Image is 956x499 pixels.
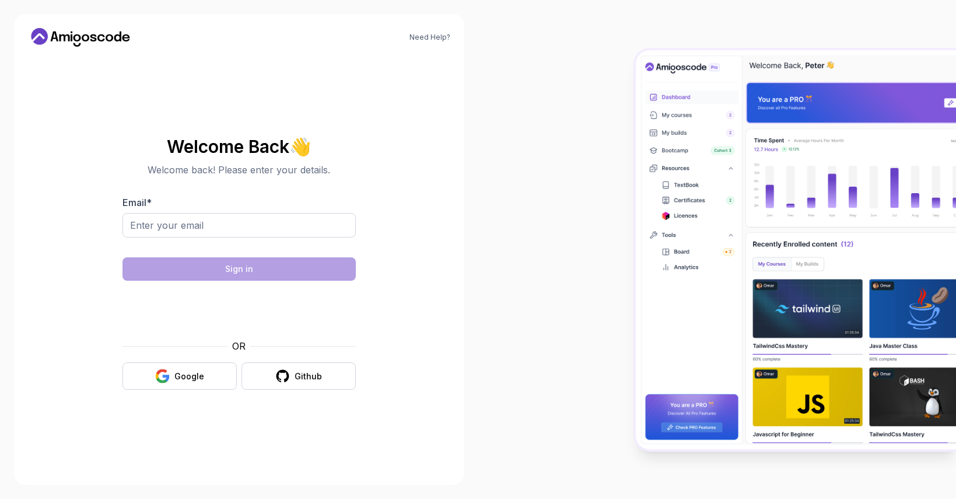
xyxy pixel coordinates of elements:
[122,163,356,177] p: Welcome back! Please enter your details.
[122,137,356,156] h2: Welcome Back
[174,371,204,382] div: Google
[122,257,356,281] button: Sign in
[232,339,246,353] p: OR
[151,288,327,332] iframe: Widget containing checkbox for hCaptcha security challenge
[409,33,450,42] a: Need Help?
[241,362,356,390] button: Github
[122,197,152,208] label: Email *
[28,28,133,47] a: Home link
[122,213,356,238] input: Enter your email
[122,362,237,390] button: Google
[225,263,253,275] div: Sign in
[289,137,311,156] span: 👋
[295,371,322,382] div: Github
[636,50,956,449] img: Amigoscode Dashboard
